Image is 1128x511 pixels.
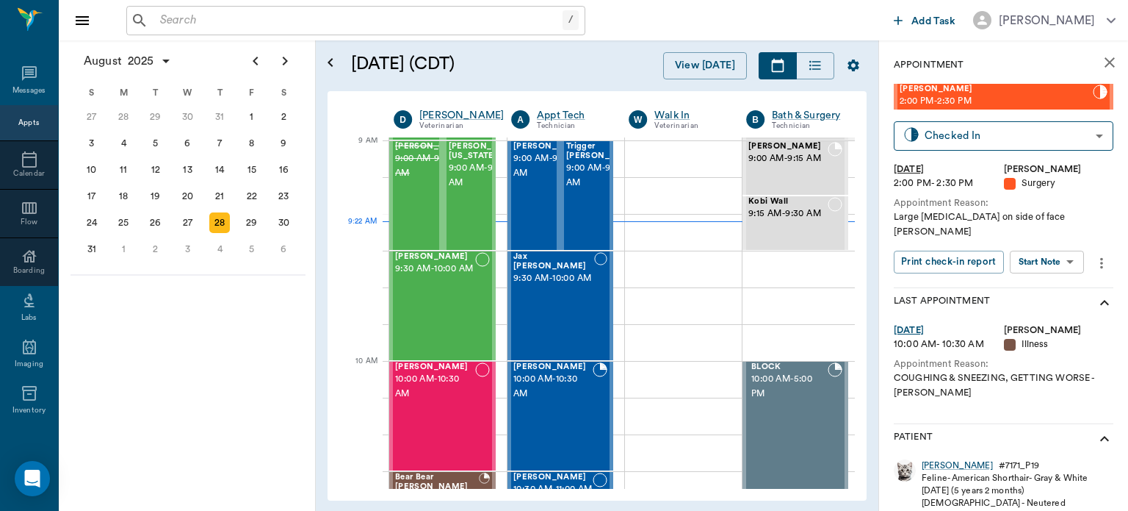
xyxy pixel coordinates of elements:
[209,212,230,233] div: Today, Thursday, August 28, 2025
[746,110,764,129] div: B
[894,210,1113,238] div: Large [MEDICAL_DATA] on side of face [PERSON_NAME]
[449,142,522,161] span: [PERSON_NAME][US_STATE]
[894,162,1004,176] div: [DATE]
[663,52,747,79] button: View [DATE]
[389,140,443,251] div: CANCELED, 9:00 AM - 9:30 AM
[12,405,46,416] div: Inventory
[389,361,496,471] div: NOT_CONFIRMED, 10:00 AM - 10:30 AM
[145,133,166,154] div: Tuesday, August 5, 2025
[513,473,593,482] span: [PERSON_NAME]
[513,372,593,401] span: 10:00 AM - 10:30 AM
[513,482,593,497] span: 10:30 AM - 11:00 AM
[751,362,828,372] span: BLOCK
[241,46,270,76] button: Previous page
[894,357,1113,371] div: Appointment Reason:
[82,212,102,233] div: Sunday, August 24, 2025
[270,46,300,76] button: Next page
[172,82,204,104] div: W
[178,160,198,180] div: Wednesday, August 13, 2025
[511,110,529,129] div: A
[748,197,828,207] span: Kobi Wall
[507,140,560,251] div: CHECKED_OUT, 9:00 AM - 9:30 AM
[513,362,593,372] span: [PERSON_NAME]
[82,133,102,154] div: Sunday, August 3, 2025
[242,133,262,154] div: Friday, August 8, 2025
[654,108,724,123] a: Walk In
[922,497,1088,510] div: [DEMOGRAPHIC_DATA] - Neutered
[894,324,1004,337] div: [DATE]
[242,186,262,207] div: Friday, August 22, 2025
[113,239,134,260] div: Monday, September 1, 2025
[76,82,108,104] div: S
[82,107,102,127] div: Sunday, July 27, 2025
[922,472,1088,485] div: Feline - American Shorthair - Gray & White
[145,160,166,180] div: Tuesday, August 12, 2025
[1096,294,1113,312] svg: show more
[537,108,607,123] a: Appt Tech
[513,252,594,271] span: Jax [PERSON_NAME]
[563,10,579,30] div: /
[113,186,134,207] div: Monday, August 18, 2025
[742,140,848,196] div: BOOKED, 9:00 AM - 9:15 AM
[145,107,166,127] div: Tuesday, July 29, 2025
[209,133,230,154] div: Thursday, August 7, 2025
[273,239,294,260] div: Saturday, September 6, 2025
[999,12,1095,29] div: [PERSON_NAME]
[68,6,97,35] button: Close drawer
[394,110,412,129] div: D
[18,118,39,129] div: Appts
[339,133,377,170] div: 9 AM
[513,271,594,286] span: 9:30 AM - 10:00 AM
[748,207,828,221] span: 9:15 AM - 9:30 AM
[21,312,37,324] div: Labs
[894,251,1004,274] button: Print check-in report
[894,371,1113,399] div: COUGHING & SNEEZING, GETTING WORSE -[PERSON_NAME]
[267,82,300,104] div: S
[209,160,230,180] div: Thursday, August 14, 2025
[629,110,647,129] div: W
[999,460,1039,472] div: # 7171_P19
[178,212,198,233] div: Wednesday, August 27, 2025
[1090,251,1113,276] button: more
[513,151,587,181] span: 9:00 AM - 9:30 AM
[748,151,828,166] span: 9:00 AM - 9:15 AM
[507,361,613,471] div: BOOKED, 10:00 AM - 10:30 AM
[209,239,230,260] div: Thursday, September 4, 2025
[15,461,50,496] div: Open Intercom Messenger
[894,196,1113,210] div: Appointment Reason:
[113,160,134,180] div: Monday, August 11, 2025
[1096,430,1113,448] svg: show more
[894,294,990,312] p: Last Appointment
[273,160,294,180] div: Saturday, August 16, 2025
[395,252,475,262] span: [PERSON_NAME]
[1004,162,1114,176] div: [PERSON_NAME]
[203,82,236,104] div: T
[449,161,522,190] span: 9:00 AM - 9:30 AM
[76,46,179,76] button: August2025
[125,51,157,71] span: 2025
[922,460,993,472] a: [PERSON_NAME]
[140,82,172,104] div: T
[751,372,828,401] span: 10:00 AM - 5:00 PM
[209,186,230,207] div: Thursday, August 21, 2025
[513,142,587,151] span: [PERSON_NAME]
[154,10,563,31] input: Search
[894,176,1004,190] div: 2:00 PM - 2:30 PM
[443,140,496,251] div: CHECKED_IN, 9:00 AM - 9:30 AM
[537,120,607,132] div: Technician
[273,186,294,207] div: Saturday, August 23, 2025
[925,127,1090,144] div: Checked In
[900,85,1093,94] span: [PERSON_NAME]
[560,140,613,251] div: CHECKED_OUT, 9:00 AM - 9:30 AM
[108,82,140,104] div: M
[178,239,198,260] div: Wednesday, September 3, 2025
[242,107,262,127] div: Friday, August 1, 2025
[888,7,961,34] button: Add Task
[419,108,504,123] a: [PERSON_NAME]
[242,239,262,260] div: Friday, September 5, 2025
[922,485,1088,497] div: [DATE] (5 years 2 months)
[395,362,475,372] span: [PERSON_NAME]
